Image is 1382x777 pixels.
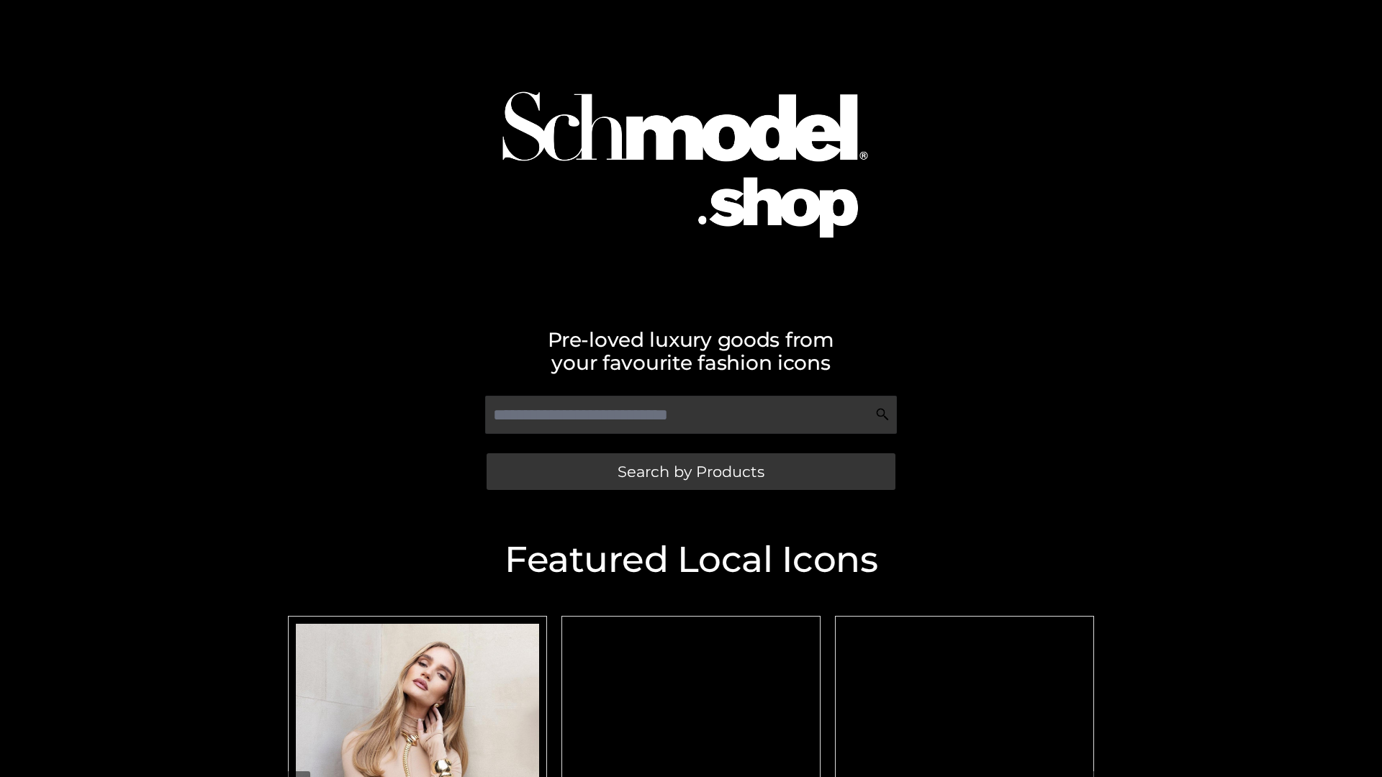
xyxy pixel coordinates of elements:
h2: Featured Local Icons​ [281,542,1101,578]
span: Search by Products [618,464,764,479]
img: Search Icon [875,407,890,422]
h2: Pre-loved luxury goods from your favourite fashion icons [281,328,1101,374]
a: Search by Products [487,453,895,490]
